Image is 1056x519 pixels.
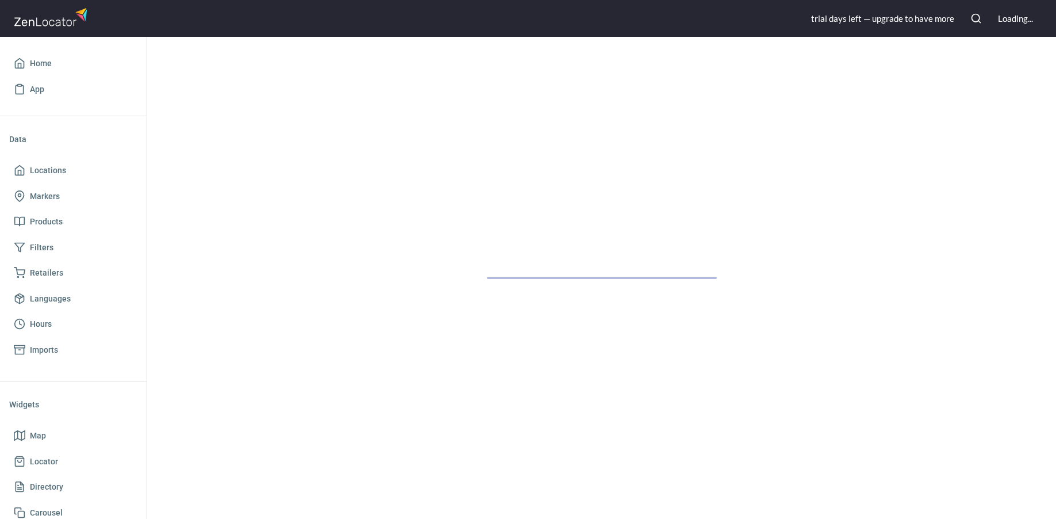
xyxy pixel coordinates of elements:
span: Languages [30,292,71,306]
li: Widgets [9,391,137,418]
span: Locator [30,455,58,469]
span: Imports [30,343,58,357]
li: Data [9,125,137,153]
span: Hours [30,317,52,331]
a: Products [9,209,137,235]
span: Directory [30,480,63,494]
a: Map [9,423,137,449]
a: Locations [9,158,137,184]
a: Directory [9,474,137,500]
a: Filters [9,235,137,261]
span: Locations [30,163,66,178]
span: Home [30,56,52,71]
img: zenlocator [14,5,91,29]
a: App [9,77,137,102]
div: trial day s left — upgrade to have more [811,13,954,25]
span: App [30,82,44,97]
span: Retailers [30,266,63,280]
button: Search [963,6,989,31]
a: Home [9,51,137,77]
a: Locator [9,449,137,475]
a: Imports [9,337,137,363]
div: Loading... [998,13,1033,25]
span: Filters [30,241,53,255]
span: Products [30,215,63,229]
a: Markers [9,184,137,209]
span: Markers [30,189,60,204]
a: Retailers [9,260,137,286]
a: Languages [9,286,137,312]
a: Hours [9,311,137,337]
span: Map [30,429,46,443]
